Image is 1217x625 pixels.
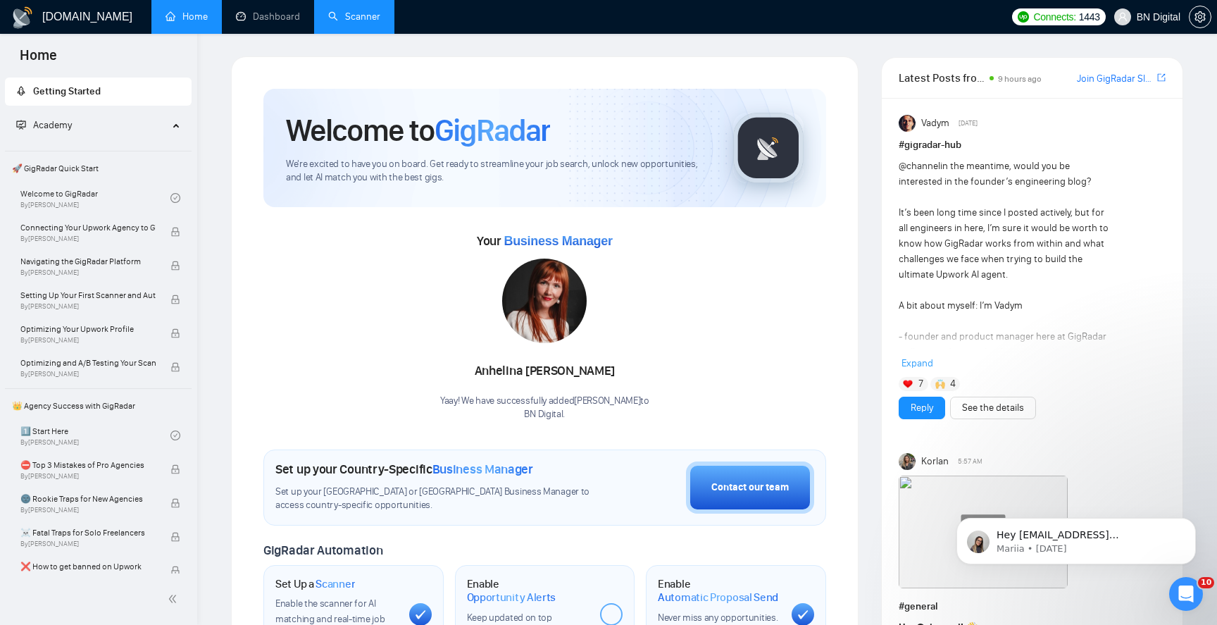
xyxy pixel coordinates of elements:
[502,259,587,343] img: 1686179978208-144.jpg
[20,370,156,378] span: By [PERSON_NAME]
[286,158,711,185] span: We're excited to have you on board. Get ready to streamline your job search, unlock new opportuni...
[899,159,1112,577] div: in the meantime, would you be interested in the founder’s engineering blog? It’s been long time s...
[918,377,923,391] span: 7
[170,431,180,440] span: check-circle
[935,379,945,389] img: 🙌
[20,526,156,540] span: ☠️ Fatal Traps for Solo Freelancers
[20,182,170,214] a: Welcome to GigRadarBy[PERSON_NAME]
[20,356,156,370] span: Optimizing and A/B Testing Your Scanner for Better Results
[1190,11,1211,23] span: setting
[20,472,156,481] span: By [PERSON_NAME]
[20,492,156,506] span: 🌚 Rookie Traps for New Agencies
[170,464,180,474] span: lock
[899,599,1166,614] h1: # general
[170,328,180,338] span: lock
[658,577,780,605] h1: Enable
[6,392,190,420] span: 👑 Agency Success with GigRadar
[170,532,180,542] span: lock
[20,288,156,302] span: Setting Up Your First Scanner and Auto-Bidder
[658,612,778,624] span: Never miss any opportunities.
[11,6,34,29] img: logo
[1018,11,1029,23] img: upwork-logo.png
[275,577,355,591] h1: Set Up a
[901,357,933,369] span: Expand
[921,454,949,469] span: Korlan
[1079,9,1100,25] span: 1443
[686,462,814,514] button: Contact our team
[935,488,1217,587] iframe: Intercom notifications message
[1169,577,1203,611] iframe: Intercom live chat
[328,11,380,23] a: searchScanner
[61,54,243,67] p: Message from Mariia, sent 4w ago
[8,45,68,75] span: Home
[950,377,956,391] span: 4
[33,85,101,97] span: Getting Started
[950,397,1036,419] button: See the details
[733,113,804,183] img: gigradar-logo.png
[899,453,916,470] img: Korlan
[263,543,382,558] span: GigRadar Automation
[16,119,72,131] span: Academy
[467,577,589,605] h1: Enable
[1157,71,1166,85] a: export
[168,592,182,606] span: double-left
[998,74,1042,84] span: 9 hours ago
[20,506,156,514] span: By [PERSON_NAME]
[911,400,933,416] a: Reply
[20,268,156,277] span: By [PERSON_NAME]
[1118,12,1128,22] span: user
[20,235,156,243] span: By [PERSON_NAME]
[20,322,156,336] span: Optimizing Your Upwork Profile
[899,476,1068,588] img: F09JWBR8KB8-Coffee%20chat%20round%202.gif
[1198,577,1214,588] span: 10
[20,559,156,574] span: ❌ How to get banned on Upwork
[477,233,613,249] span: Your
[435,111,550,149] span: GigRadar
[166,11,208,23] a: homeHome
[170,566,180,576] span: lock
[6,154,190,182] span: 🚀 GigRadar Quick Start
[5,78,192,106] li: Getting Started
[170,227,180,237] span: lock
[899,115,916,132] img: Vadym
[899,160,940,172] span: @channel
[1033,9,1075,25] span: Connects:
[959,117,978,130] span: [DATE]
[16,120,26,130] span: fund-projection-screen
[16,86,26,96] span: rocket
[899,69,985,87] span: Latest Posts from the GigRadar Community
[958,455,982,468] span: 5:57 AM
[61,41,243,234] span: Hey [EMAIL_ADDRESS][DOMAIN_NAME], Looks like your Upwork agency BN Digital ran out of connects. W...
[20,254,156,268] span: Navigating the GigRadar Platform
[432,462,533,477] span: Business Manager
[440,359,649,383] div: Anhelina [PERSON_NAME]
[170,498,180,508] span: lock
[658,590,778,605] span: Automatic Proposal Send
[711,480,789,495] div: Contact our team
[286,111,550,149] h1: Welcome to
[170,193,180,203] span: check-circle
[504,234,612,248] span: Business Manager
[275,485,599,512] span: Set up your [GEOGRAPHIC_DATA] or [GEOGRAPHIC_DATA] Business Manager to access country-specific op...
[921,116,949,131] span: Vadym
[20,420,170,451] a: 1️⃣ Start HereBy[PERSON_NAME]
[316,577,355,591] span: Scanner
[20,302,156,311] span: By [PERSON_NAME]
[1189,6,1211,28] button: setting
[20,336,156,345] span: By [PERSON_NAME]
[962,400,1024,416] a: See the details
[899,397,945,419] button: Reply
[440,395,649,421] div: Yaay! We have successfully added [PERSON_NAME] to
[20,221,156,235] span: Connecting Your Upwork Agency to GigRadar
[20,540,156,548] span: By [PERSON_NAME]
[903,379,913,389] img: ❤️
[275,462,533,477] h1: Set up your Country-Specific
[236,11,300,23] a: dashboardDashboard
[33,119,72,131] span: Academy
[170,295,180,304] span: lock
[1157,72,1166,83] span: export
[170,362,180,372] span: lock
[440,408,649,421] p: BN Digital .
[467,590,556,605] span: Opportunity Alerts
